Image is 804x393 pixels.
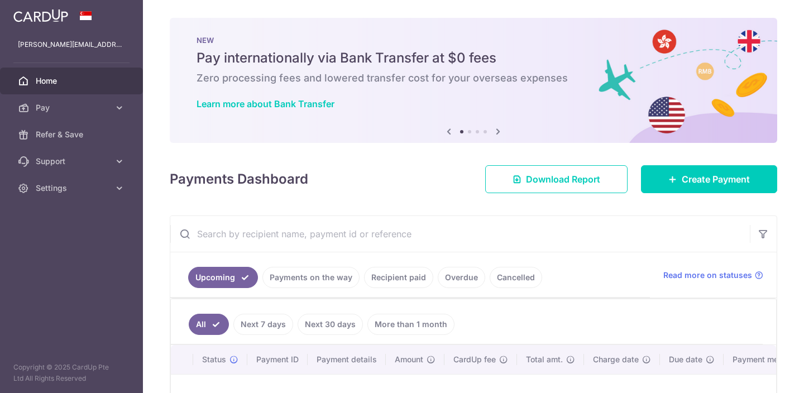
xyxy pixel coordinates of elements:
span: Create Payment [682,172,750,186]
th: Payment details [308,345,386,374]
span: Status [202,354,226,365]
h4: Payments Dashboard [170,169,308,189]
a: Learn more about Bank Transfer [197,98,334,109]
span: CardUp fee [453,354,496,365]
span: Support [36,156,109,167]
a: Upcoming [188,267,258,288]
a: Next 30 days [298,314,363,335]
img: CardUp [13,9,68,22]
span: Refer & Save [36,129,109,140]
span: Total amt. [526,354,563,365]
h6: Zero processing fees and lowered transfer cost for your overseas expenses [197,71,750,85]
span: Due date [669,354,702,365]
span: Download Report [526,172,600,186]
p: NEW [197,36,750,45]
p: [PERSON_NAME][EMAIL_ADDRESS][DOMAIN_NAME] [18,39,125,50]
span: Read more on statuses [663,270,752,281]
h5: Pay internationally via Bank Transfer at $0 fees [197,49,750,67]
a: Recipient paid [364,267,433,288]
a: Overdue [438,267,485,288]
a: Read more on statuses [663,270,763,281]
a: Download Report [485,165,628,193]
span: Home [36,75,109,87]
span: Charge date [593,354,639,365]
img: Bank transfer banner [170,18,777,143]
a: All [189,314,229,335]
a: Payments on the way [262,267,360,288]
a: Cancelled [490,267,542,288]
a: More than 1 month [367,314,454,335]
span: Settings [36,183,109,194]
span: Amount [395,354,423,365]
a: Next 7 days [233,314,293,335]
th: Payment ID [247,345,308,374]
a: Create Payment [641,165,777,193]
input: Search by recipient name, payment id or reference [170,216,750,252]
span: Pay [36,102,109,113]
